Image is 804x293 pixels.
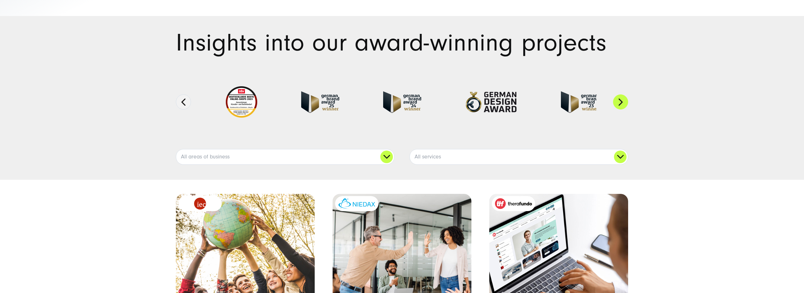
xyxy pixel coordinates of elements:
[410,149,628,164] a: All services
[338,198,375,209] img: niedax-logo
[495,198,532,209] img: therafundo_10-2024_logo_2c
[194,198,206,210] img: logo_IEC
[226,86,257,118] img: Deutschlands beste Online Shops 2023 - boesner - Kunde - SUNZINET
[301,91,339,113] img: German Brand Award winner 2025 - Full Service Digital Agentur SUNZINET
[613,94,628,109] button: Next
[176,31,628,55] h1: Insights into our award-winning projects
[383,91,421,113] img: German-Brand-Award - fullservice digital agentur SUNZINET
[465,91,517,113] img: German-Design-Award - fullservice digital agentur SUNZINET
[561,91,599,113] img: German Brand Award 2023 Winner - fullservice digital agentur SUNZINET
[176,94,191,109] button: Previous
[176,149,394,164] a: All areas of business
